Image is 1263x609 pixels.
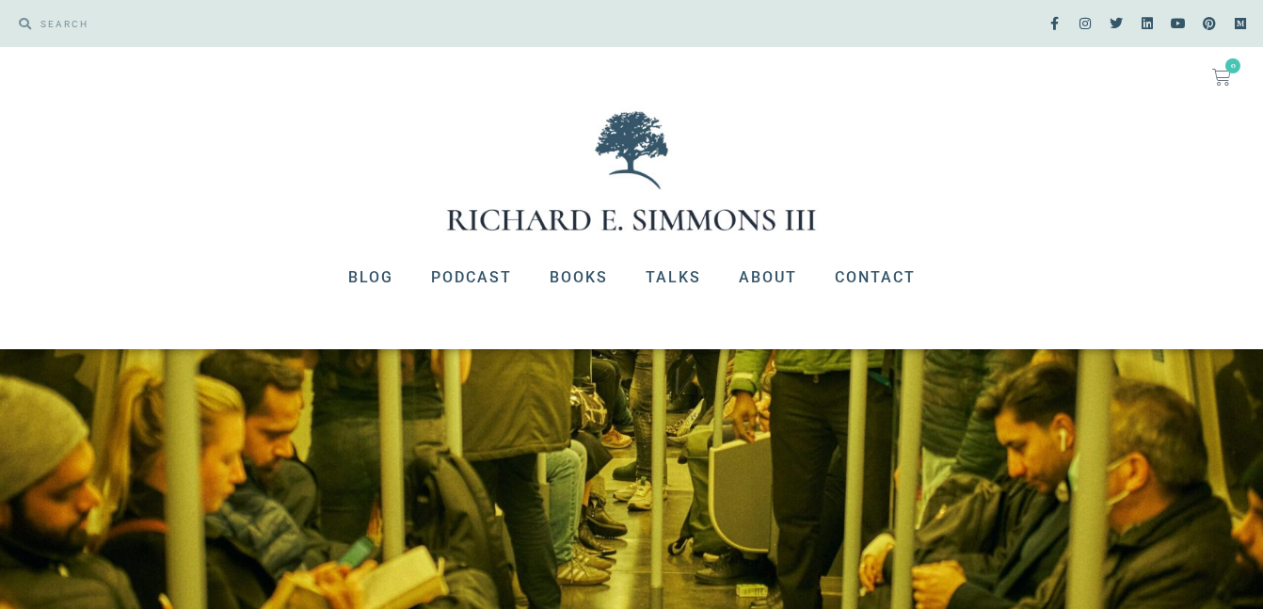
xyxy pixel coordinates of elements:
a: 0 [1190,56,1254,98]
input: SEARCH [31,9,622,38]
a: About [720,253,816,302]
a: Talks [627,253,720,302]
a: Blog [329,253,412,302]
a: Podcast [412,253,531,302]
a: Books [531,253,627,302]
span: 0 [1225,58,1240,73]
a: Contact [816,253,935,302]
